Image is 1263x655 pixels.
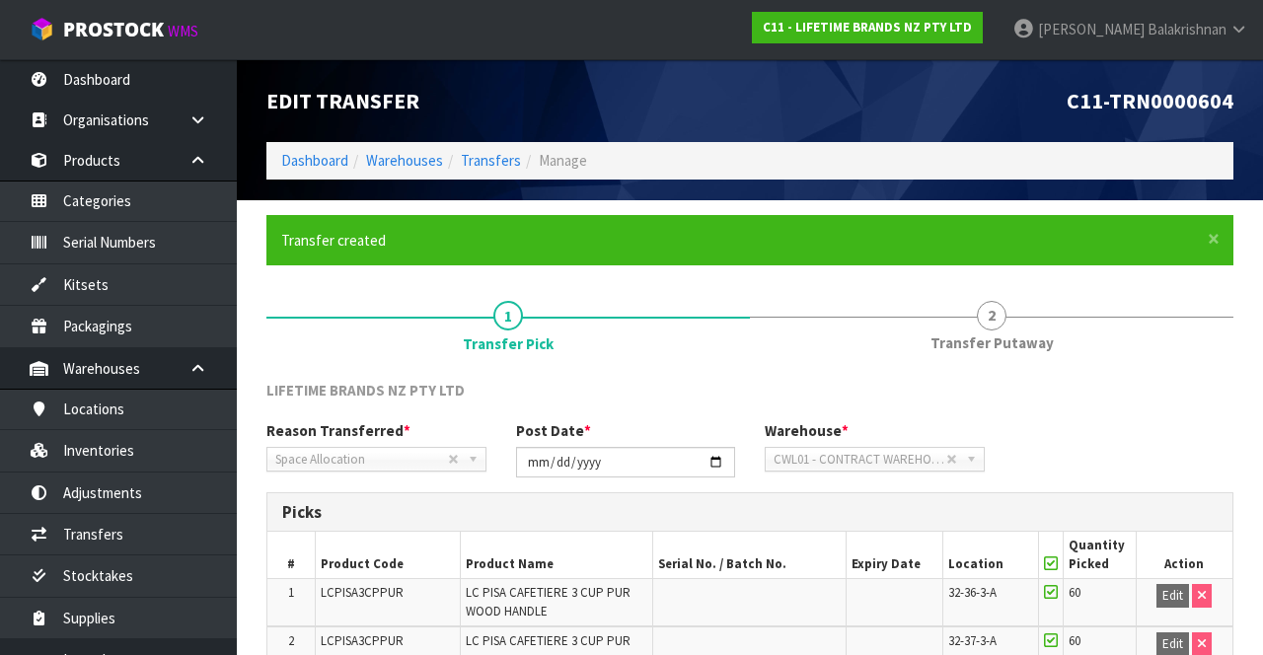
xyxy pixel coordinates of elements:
[281,231,386,250] span: Transfer created
[763,19,972,36] strong: C11 - LIFETIME BRANDS NZ PTY LTD
[752,12,983,43] a: C11 - LIFETIME BRANDS NZ PTY LTD
[774,448,946,472] span: CWL01 - CONTRACT WAREHOUSING [GEOGRAPHIC_DATA]
[1069,584,1080,601] span: 60
[288,584,294,601] span: 1
[463,333,554,354] span: Transfer Pick
[516,447,736,477] input: Post Date
[266,87,419,114] span: Edit Transfer
[266,420,410,441] label: Reason Transferred
[461,151,521,170] a: Transfers
[282,503,1218,522] h3: Picks
[63,17,164,42] span: ProStock
[493,301,523,330] span: 1
[1156,584,1189,608] button: Edit
[1067,87,1233,114] span: C11-TRN0000604
[168,22,198,40] small: WMS
[948,632,997,649] span: 32-37-3-A
[316,532,461,578] th: Product Code
[942,532,1039,578] th: Location
[1069,632,1080,649] span: 60
[1038,20,1145,38] span: [PERSON_NAME]
[1136,532,1232,578] th: Action
[275,448,448,472] span: Space Allocation
[539,151,587,170] span: Manage
[366,151,443,170] a: Warehouses
[765,420,849,441] label: Warehouse
[460,532,652,578] th: Product Name
[930,332,1054,353] span: Transfer Putaway
[1208,225,1220,253] span: ×
[321,584,404,601] span: LCPISA3CPPUR
[1064,532,1136,578] th: Quantity Picked
[466,584,631,619] span: LC PISA CAFETIERE 3 CUP PUR WOOD HANDLE
[281,151,348,170] a: Dashboard
[267,532,316,578] th: #
[516,420,591,441] label: Post Date
[321,632,404,649] span: LCPISA3CPPUR
[1148,20,1226,38] span: Balakrishnan
[977,301,1006,330] span: 2
[266,381,465,400] span: LIFETIME BRANDS NZ PTY LTD
[30,17,54,41] img: cube-alt.png
[288,632,294,649] span: 2
[653,532,846,578] th: Serial No. / Batch No.
[846,532,942,578] th: Expiry Date
[948,584,997,601] span: 32-36-3-A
